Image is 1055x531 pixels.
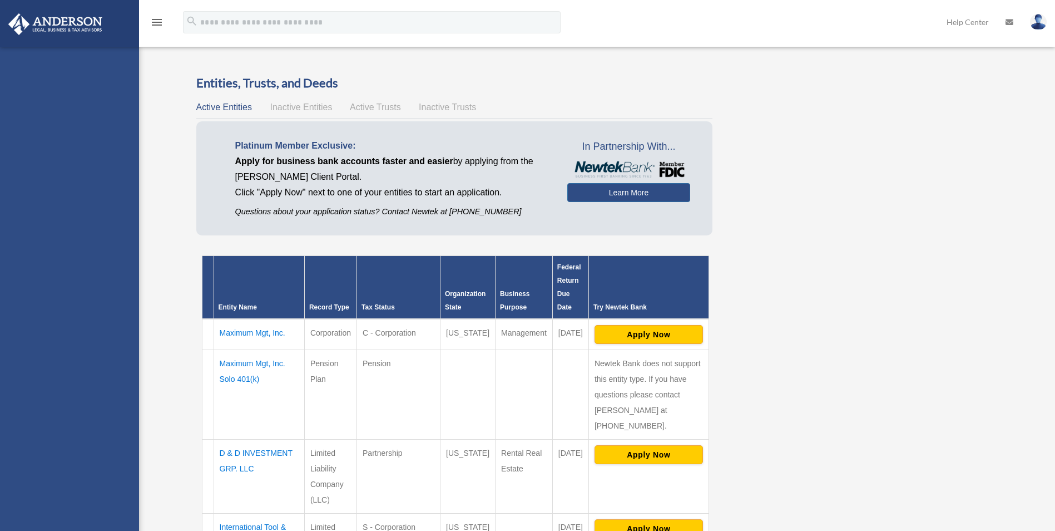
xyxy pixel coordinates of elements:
td: Newtek Bank does not support this entity type. If you have questions please contact [PERSON_NAME]... [588,350,709,440]
p: Click "Apply Now" next to one of your entities to start an application. [235,185,551,200]
th: Organization State [440,256,496,319]
i: menu [150,16,164,29]
th: Business Purpose [496,256,553,319]
th: Entity Name [214,256,304,319]
span: Active Trusts [350,102,401,112]
span: Inactive Trusts [419,102,476,112]
h3: Entities, Trusts, and Deeds [196,75,713,92]
td: D & D INVESTMENT GRP. LLC [214,440,304,514]
td: Limited Liability Company (LLC) [304,440,356,514]
p: by applying from the [PERSON_NAME] Client Portal. [235,154,551,185]
th: Tax Status [357,256,440,319]
img: Anderson Advisors Platinum Portal [5,13,106,35]
span: In Partnership With... [567,138,690,156]
th: Federal Return Due Date [552,256,588,319]
button: Apply Now [595,445,703,464]
td: Pension Plan [304,350,356,440]
p: Platinum Member Exclusive: [235,138,551,154]
p: Questions about your application status? Contact Newtek at [PHONE_NUMBER] [235,205,551,219]
i: search [186,15,198,27]
span: Inactive Entities [270,102,332,112]
a: menu [150,19,164,29]
td: [DATE] [552,319,588,350]
td: Maximum Mgt, Inc. [214,319,304,350]
td: Corporation [304,319,356,350]
a: Learn More [567,183,690,202]
span: Apply for business bank accounts faster and easier [235,156,453,166]
img: User Pic [1030,14,1047,30]
td: Management [496,319,553,350]
td: [US_STATE] [440,319,496,350]
td: Rental Real Estate [496,440,553,514]
td: [US_STATE] [440,440,496,514]
span: Active Entities [196,102,252,112]
button: Apply Now [595,325,703,344]
td: Pension [357,350,440,440]
td: C - Corporation [357,319,440,350]
td: Partnership [357,440,440,514]
td: [DATE] [552,440,588,514]
div: Try Newtek Bank [593,301,704,314]
td: Maximum Mgt, Inc. Solo 401(k) [214,350,304,440]
img: NewtekBankLogoSM.png [573,161,685,178]
th: Record Type [304,256,356,319]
